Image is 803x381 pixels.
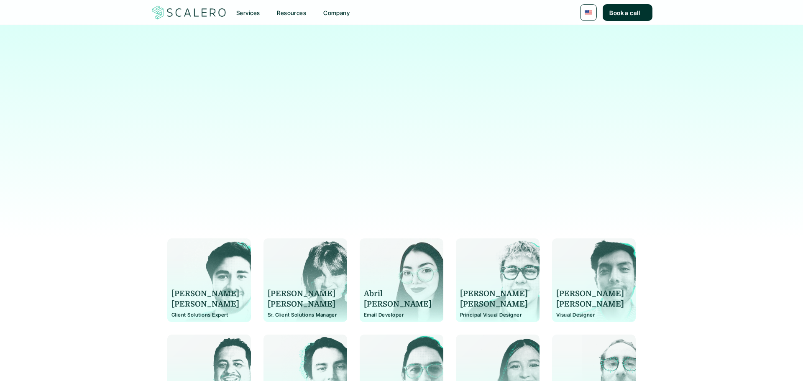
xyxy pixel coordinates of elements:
[151,5,228,20] img: Scalero company logo
[603,4,652,21] a: Book a call
[364,299,432,309] p: [PERSON_NAME]
[277,8,306,17] p: Resources
[364,289,432,299] p: Abril
[460,312,535,318] p: Principal Visual Designer
[268,299,335,309] p: [PERSON_NAME]
[268,289,335,299] p: [PERSON_NAME]
[460,299,528,309] p: [PERSON_NAME]
[556,312,632,318] p: Visual Designer
[364,312,439,318] p: Email Developer
[323,8,350,17] p: Company
[171,312,247,318] p: Client Solutions Expert
[460,289,528,299] p: [PERSON_NAME]
[171,289,239,299] p: [PERSON_NAME]
[609,8,640,17] p: Book a call
[556,289,624,299] p: [PERSON_NAME]
[556,299,624,309] p: [PERSON_NAME]
[268,312,343,318] p: Sr. Client Solutions Manager
[171,299,239,309] p: [PERSON_NAME]
[236,8,260,17] p: Services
